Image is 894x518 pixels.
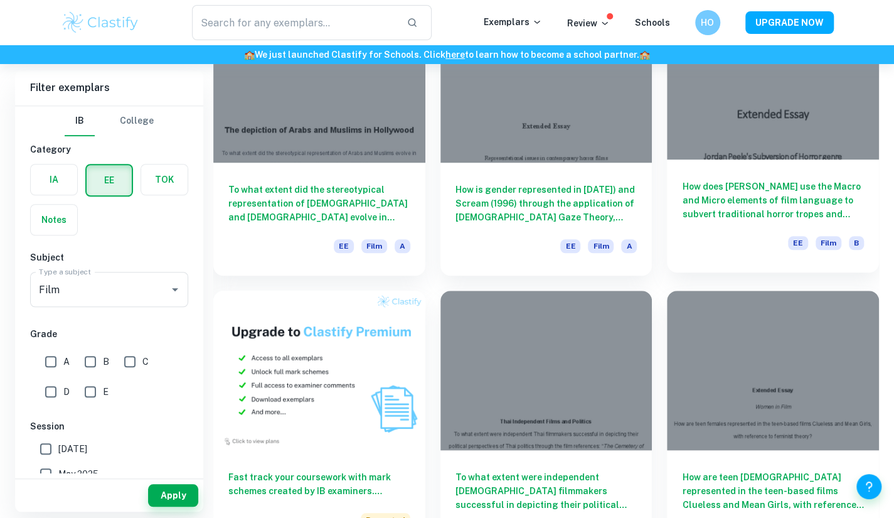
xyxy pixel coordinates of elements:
[31,165,77,195] button: IA
[30,327,188,341] h6: Grade
[63,385,70,399] span: D
[103,385,109,399] span: E
[567,16,610,30] p: Review
[30,143,188,156] h6: Category
[228,183,410,224] h6: To what extent did the stereotypical representation of [DEMOGRAPHIC_DATA] and [DEMOGRAPHIC_DATA] ...
[87,165,132,195] button: EE
[682,470,864,512] h6: How are teen [DEMOGRAPHIC_DATA] represented in the teen-based films Clueless and Mean Girls, with...
[455,183,637,224] h6: How is gender represented in [DATE]) and Scream (1996) through the application of [DEMOGRAPHIC_DA...
[745,11,834,34] button: UPGRADE NOW
[142,355,149,369] span: C
[560,239,580,253] span: EE
[141,165,188,195] button: TOK
[395,239,410,253] span: A
[484,15,542,29] p: Exemplars
[192,5,397,40] input: Search for any exemplars...
[30,251,188,264] h6: Subject
[334,239,354,253] span: EE
[228,470,410,498] h6: Fast track your coursework with mark schemes created by IB examiners. Upgrade now
[30,419,188,433] h6: Session
[849,236,864,250] span: B
[621,239,637,253] span: A
[65,106,95,136] button: IB
[31,205,77,235] button: Notes
[695,10,720,35] button: HO
[3,48,891,62] h6: We just launched Clastify for Schools. Click to learn how to become a school partner.
[244,50,255,60] span: 🏫
[682,180,864,221] h6: How does [PERSON_NAME] use the Macro and Micro elements of film language to subvert traditional h...
[39,266,91,277] label: Type a subject
[440,4,652,276] a: How is gender represented in [DATE]) and Scream (1996) through the application of [DEMOGRAPHIC_DA...
[588,239,614,253] span: Film
[816,236,841,250] span: Film
[213,4,425,276] a: To what extent did the stereotypical representation of [DEMOGRAPHIC_DATA] and [DEMOGRAPHIC_DATA] ...
[856,474,881,499] button: Help and Feedback
[58,442,87,456] span: [DATE]
[667,4,879,276] a: How does [PERSON_NAME] use the Macro and Micro elements of film language to subvert traditional h...
[148,484,198,507] button: Apply
[445,50,465,60] a: here
[639,50,650,60] span: 🏫
[700,16,715,30] h6: HO
[65,106,154,136] div: Filter type choice
[361,239,387,253] span: Film
[103,355,109,369] span: B
[635,18,670,28] a: Schools
[120,106,154,136] button: College
[166,281,184,298] button: Open
[213,291,425,450] img: Thumbnail
[61,10,141,35] img: Clastify logo
[15,70,203,105] h6: Filter exemplars
[788,236,808,250] span: EE
[63,355,70,369] span: A
[58,467,98,481] span: May 2025
[455,470,637,512] h6: To what extent were independent [DEMOGRAPHIC_DATA] filmmakers successful in depicting their polit...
